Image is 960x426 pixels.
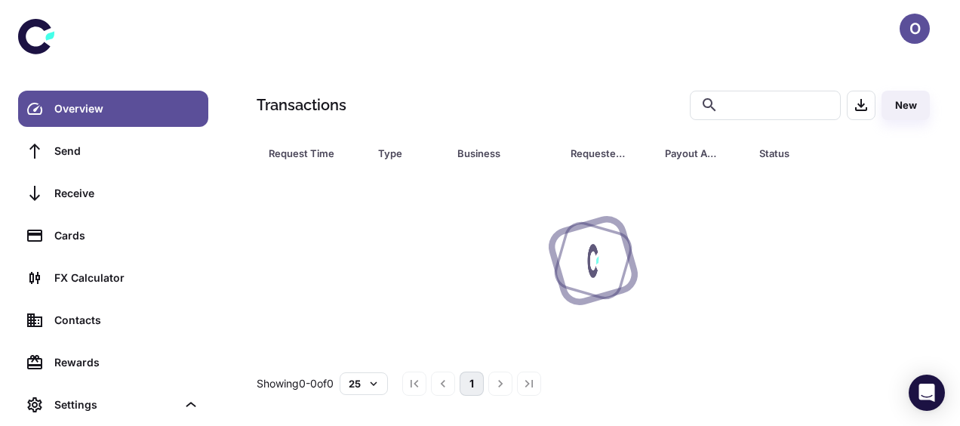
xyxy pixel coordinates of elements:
[665,143,722,164] div: Payout Amount
[900,14,930,44] button: O
[54,354,199,371] div: Rewards
[54,185,199,202] div: Receive
[54,143,199,159] div: Send
[378,143,420,164] div: Type
[54,227,199,244] div: Cards
[571,143,647,164] span: Requested Amount
[571,143,627,164] div: Requested Amount
[18,218,208,254] a: Cards
[665,143,741,164] span: Payout Amount
[18,91,208,127] a: Overview
[759,143,854,164] div: Status
[759,143,873,164] span: Status
[18,133,208,169] a: Send
[54,270,199,286] div: FX Calculator
[909,375,945,411] div: Open Intercom Messenger
[460,372,484,396] button: page 1
[18,175,208,211] a: Receive
[257,94,346,116] h1: Transactions
[882,91,930,120] button: New
[18,387,208,423] div: Settings
[340,372,388,395] button: 25
[18,302,208,338] a: Contacts
[269,143,340,164] div: Request Time
[269,143,360,164] span: Request Time
[400,372,543,396] nav: pagination navigation
[18,344,208,381] a: Rewards
[378,143,439,164] span: Type
[54,397,177,413] div: Settings
[257,375,334,392] p: Showing 0-0 of 0
[54,312,199,329] div: Contacts
[18,260,208,296] a: FX Calculator
[54,100,199,117] div: Overview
